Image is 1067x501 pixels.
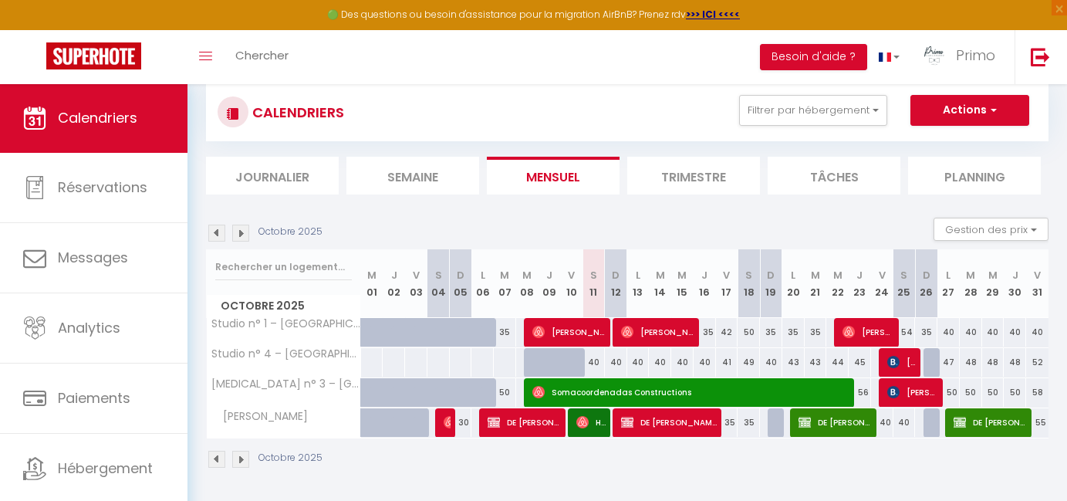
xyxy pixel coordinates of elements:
span: Studio n° 1 – [GEOGRAPHIC_DATA] [209,318,363,330]
th: 06 [471,249,494,318]
div: 43 [782,348,805,377]
abbr: L [481,268,485,283]
abbr: V [568,268,575,283]
div: 40 [871,408,893,437]
abbr: L [636,268,640,283]
span: [PERSON_NAME] [621,317,696,347]
button: Gestion des prix [934,218,1048,241]
span: [PERSON_NAME] [887,347,917,377]
th: 01 [361,249,383,318]
span: Hocine Hemici [576,408,606,437]
abbr: J [546,268,552,283]
div: 50 [738,318,760,347]
span: Studio n° 4 – [GEOGRAPHIC_DATA] [209,348,363,360]
span: Primo [956,46,995,65]
abbr: S [590,268,597,283]
div: 35 [716,408,738,437]
abbr: M [811,268,820,283]
abbr: M [988,268,998,283]
th: 11 [582,249,605,318]
p: Octobre 2025 [258,451,322,465]
div: 40 [1026,318,1048,347]
th: 13 [627,249,650,318]
abbr: L [946,268,951,283]
abbr: J [1012,268,1018,283]
div: 55 [1026,408,1048,437]
span: Réservations [58,178,147,197]
th: 16 [694,249,716,318]
a: >>> ICI <<<< [686,8,740,21]
th: 27 [937,249,960,318]
abbr: D [767,268,775,283]
th: 30 [1004,249,1026,318]
span: [PERSON_NAME] [842,317,895,347]
th: 31 [1026,249,1048,318]
th: 05 [450,249,472,318]
div: 30 [450,408,472,437]
div: 48 [1004,348,1026,377]
th: 20 [782,249,805,318]
th: 17 [716,249,738,318]
a: Chercher [224,30,300,84]
div: 35 [805,318,827,347]
abbr: S [900,268,907,283]
div: 45 [849,348,871,377]
th: 14 [649,249,671,318]
div: 50 [937,378,960,407]
div: 40 [605,348,627,377]
div: 40 [1004,318,1026,347]
div: 40 [671,348,694,377]
div: 50 [494,378,516,407]
div: 40 [582,348,605,377]
span: Paiements [58,388,130,408]
abbr: M [367,268,376,283]
abbr: J [701,268,707,283]
div: 40 [960,318,982,347]
abbr: D [612,268,620,283]
span: Calendriers [58,108,137,127]
abbr: M [500,268,509,283]
img: logout [1031,47,1050,66]
div: 40 [893,408,916,437]
abbr: D [457,268,464,283]
th: 23 [849,249,871,318]
span: DE [PERSON_NAME] [488,408,562,437]
div: 35 [738,408,760,437]
abbr: M [677,268,687,283]
abbr: V [723,268,730,283]
div: 50 [960,378,982,407]
abbr: V [879,268,886,283]
abbr: S [745,268,752,283]
th: 19 [760,249,782,318]
span: [MEDICAL_DATA] n° 3 – [GEOGRAPHIC_DATA] [209,378,363,390]
li: Semaine [346,157,479,195]
p: Octobre 2025 [258,225,322,239]
th: 08 [516,249,539,318]
th: 26 [915,249,937,318]
abbr: S [435,268,442,283]
a: ... Primo [911,30,1015,84]
div: 44 [826,348,849,377]
th: 25 [893,249,916,318]
div: 48 [982,348,1005,377]
abbr: D [923,268,930,283]
div: 40 [694,348,716,377]
div: 50 [982,378,1005,407]
div: 41 [716,348,738,377]
th: 29 [982,249,1005,318]
abbr: V [1034,268,1041,283]
span: [PERSON_NAME] [887,377,940,407]
div: 47 [937,348,960,377]
li: Trimestre [627,157,760,195]
th: 15 [671,249,694,318]
div: 42 [716,318,738,347]
th: 10 [560,249,582,318]
div: 40 [982,318,1005,347]
input: Rechercher un logement... [215,253,352,281]
abbr: M [656,268,665,283]
th: 04 [427,249,450,318]
abbr: V [413,268,420,283]
div: 50 [1004,378,1026,407]
span: Hébergement [58,459,153,478]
